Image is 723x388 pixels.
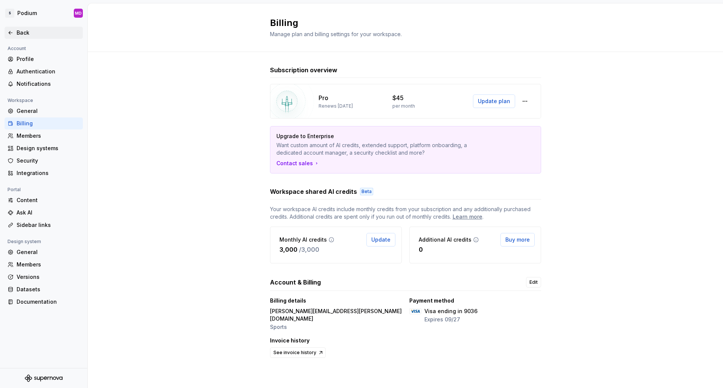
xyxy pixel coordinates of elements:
[17,169,80,177] div: Integrations
[17,120,80,127] div: Billing
[17,196,80,204] div: Content
[17,29,80,37] div: Back
[276,132,482,140] p: Upgrade to Enterprise
[75,10,82,16] div: MD
[17,298,80,306] div: Documentation
[5,44,29,53] div: Account
[5,65,83,78] a: Authentication
[419,236,471,243] p: Additional AI credits
[17,55,80,63] div: Profile
[270,297,306,304] p: Billing details
[526,277,541,288] a: Edit
[5,207,83,219] a: Ask AI
[270,323,402,331] p: Sports
[5,219,83,231] a: Sidebar links
[392,93,404,102] p: $45
[5,185,24,194] div: Portal
[279,236,327,243] p: Monthly AI credits
[276,142,482,157] p: Want custom amount of AI credits, extended support, platform onboarding, a dedicated account mana...
[299,245,319,254] p: / 3,000
[17,9,37,17] div: Podium
[17,68,80,75] div: Authentication
[17,221,80,229] div: Sidebar links
[279,245,297,254] p: 3,000
[392,103,415,109] p: per month
[17,273,80,281] div: Versions
[5,96,36,105] div: Workspace
[5,167,83,179] a: Integrations
[17,157,80,164] div: Security
[473,94,515,108] button: Update plan
[270,337,310,344] p: Invoice history
[17,261,80,268] div: Members
[17,80,80,88] div: Notifications
[371,236,390,243] span: Update
[319,93,328,102] p: Pro
[5,53,83,65] a: Profile
[17,248,80,256] div: General
[453,213,482,221] a: Learn more
[25,374,63,382] svg: Supernova Logo
[270,347,326,358] a: See invoice history
[5,246,83,258] a: General
[5,296,83,308] a: Documentation
[5,259,83,271] a: Members
[505,236,530,243] span: Buy more
[2,5,86,21] button: SPodiumMD
[270,278,321,287] h3: Account & Billing
[5,194,83,206] a: Content
[5,117,83,129] a: Billing
[360,188,373,195] div: Beta
[270,307,402,323] p: [PERSON_NAME][EMAIL_ADDRESS][PERSON_NAME][DOMAIN_NAME]
[270,187,357,196] h3: Workspace shared AI credits
[270,17,532,29] h2: Billing
[5,142,83,154] a: Design systems
[273,350,316,356] span: See invoice history
[424,316,477,323] p: Expires 09/27
[17,209,80,216] div: Ask AI
[5,130,83,142] a: Members
[424,307,477,315] p: Visa ending in 9036
[17,145,80,152] div: Design systems
[17,132,80,140] div: Members
[500,233,535,246] button: Buy more
[17,107,80,115] div: General
[529,279,538,285] span: Edit
[5,27,83,39] a: Back
[5,9,14,18] div: S
[5,105,83,117] a: General
[276,160,320,167] a: Contact sales
[270,205,541,221] span: Your workspace AI credits include monthly credits from your subscription and any additionally pur...
[5,78,83,90] a: Notifications
[5,283,83,295] a: Datasets
[409,297,454,304] p: Payment method
[478,97,510,105] span: Update plan
[5,237,44,246] div: Design system
[319,103,353,109] p: Renews [DATE]
[270,65,337,75] h3: Subscription overview
[17,286,80,293] div: Datasets
[5,155,83,167] a: Security
[5,271,83,283] a: Versions
[366,233,395,246] button: Update
[419,245,423,254] p: 0
[270,31,402,37] span: Manage plan and billing settings for your workspace.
